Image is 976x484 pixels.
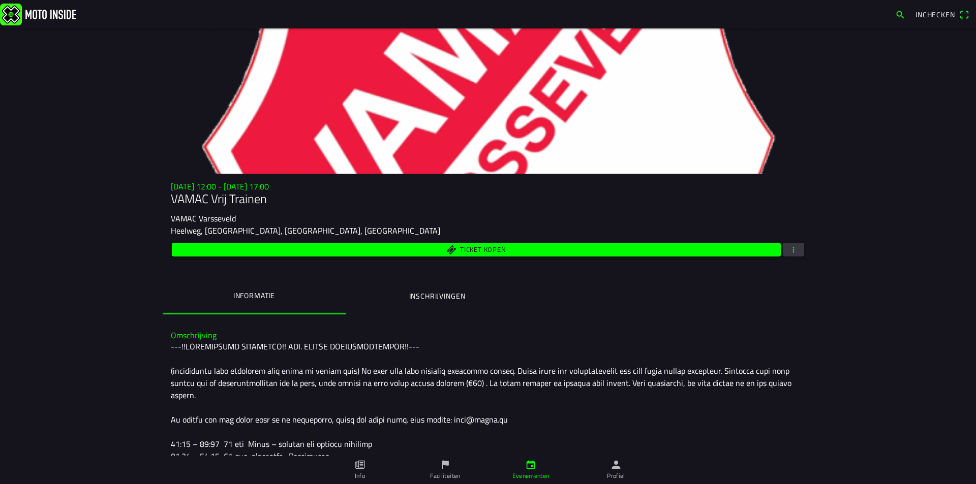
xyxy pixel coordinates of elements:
[890,6,910,23] a: search
[430,471,460,480] ion-label: Faciliteiten
[440,459,451,470] ion-icon: flag
[409,291,466,302] ion-label: Inschrijvingen
[171,182,805,191] h3: [DATE] 12:00 - [DATE] 17:00
[460,246,506,253] span: Ticket kopen
[916,9,955,20] span: Inchecken
[611,459,622,470] ion-icon: person
[910,6,974,23] a: Incheckenqr scanner
[171,331,805,340] h3: Omschrijving
[607,471,625,480] ion-label: Profiel
[354,459,365,470] ion-icon: paper
[355,471,365,480] ion-label: Info
[171,224,440,237] ion-text: Heelweg, [GEOGRAPHIC_DATA], [GEOGRAPHIC_DATA], [GEOGRAPHIC_DATA]
[512,471,550,480] ion-label: Evenementen
[171,212,236,224] ion-text: VAMAC Varsseveld
[233,290,275,301] ion-label: Informatie
[525,459,536,470] ion-icon: calendar
[171,191,805,206] h1: VAMAC Vrij Trainen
